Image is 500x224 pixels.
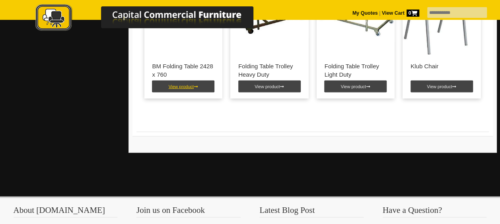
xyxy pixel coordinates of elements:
[136,206,241,217] h3: Join us on Facebook
[325,62,387,78] p: Folding Table Trolley Light Duty
[382,10,419,16] strong: View Cart
[238,80,301,92] a: View product
[238,62,301,78] p: Folding Table Trolley Heavy Duty
[152,62,215,78] p: BM Folding Table 2428 x 760
[383,206,487,217] h3: Have a Question?
[411,62,473,70] p: Klub Chair
[14,4,292,33] img: Capital Commercial Furniture Logo
[380,10,419,16] a: View Cart0
[407,10,419,17] span: 0
[259,206,364,217] h3: Latest Blog Post
[352,10,378,16] a: My Quotes
[411,80,473,92] a: View product
[14,4,292,35] a: Capital Commercial Furniture Logo
[152,80,214,92] a: View product
[324,80,387,92] a: View product
[14,206,118,217] h3: About [DOMAIN_NAME]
